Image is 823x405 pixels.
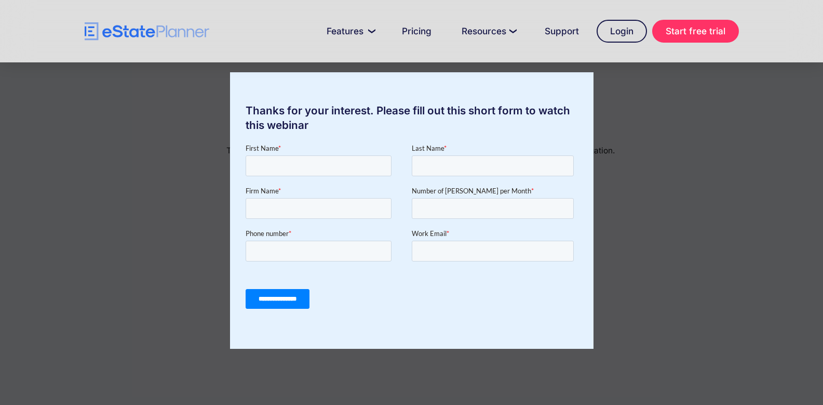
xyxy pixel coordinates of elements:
a: home [85,22,209,41]
a: Support [532,21,591,42]
div: Thanks for your interest. Please fill out this short form to watch this webinar [230,103,593,133]
a: Resources [449,21,527,42]
a: Login [597,20,647,43]
a: Start free trial [652,20,739,43]
iframe: Form 0 [246,143,578,318]
a: Features [314,21,384,42]
a: Pricing [389,21,444,42]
